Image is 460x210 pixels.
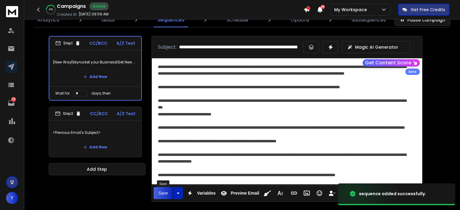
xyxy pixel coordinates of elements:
p: Leads [101,16,115,24]
button: Add Step [49,163,145,175]
p: Subsequences [351,16,386,24]
p: {New Way|Skyrocket your Business|Get New Clients|AI SEO} {{firstName}} [53,54,138,71]
button: Emoticons [314,187,325,199]
a: Options [287,13,313,27]
span: Preview Email [230,191,260,196]
li: Step2CC/BCCA/Z Test<Previous Email's Subject>Add New [49,107,142,157]
p: My Workspace [334,7,369,13]
button: Insert Unsubscribe Link [326,187,338,199]
p: CC/BCC [90,111,108,117]
p: Schedule [227,16,248,24]
span: 50 [321,5,325,9]
a: Sequences [154,13,188,27]
button: Insert Image (Ctrl+P) [301,187,312,199]
button: Y [6,192,18,204]
p: Magic AI Generator [355,44,398,50]
button: Add New [79,71,112,83]
button: Preview Email [218,187,260,199]
div: sequence added successfully. [359,191,426,197]
p: Sequences [157,16,184,24]
p: A/Z Test [116,40,135,46]
p: A/Z Test [117,111,135,117]
a: Analytics [34,13,63,27]
div: Step 2 [55,111,81,116]
a: Subsequences [348,13,390,27]
p: Analytics [38,16,59,24]
p: Subject: [158,44,177,51]
button: More Text [274,187,286,199]
div: Active [90,2,109,10]
button: Get Content Score [363,59,420,66]
a: 119 [5,97,17,109]
span: Variables [196,191,217,196]
p: Options [291,16,309,24]
p: [DATE] 09:59 AM [79,12,109,17]
p: days, then [91,91,111,96]
a: Leads [98,13,119,27]
p: CC/BCC [89,40,107,46]
button: Add New [79,141,112,153]
button: Insert Link (Ctrl+K) [288,187,300,199]
h1: Campaigns [57,3,86,10]
div: Beta [405,69,420,75]
button: Clean HTML [262,187,273,199]
button: Variables [184,187,217,199]
button: Get Free Credits [398,4,449,16]
p: 119 [11,97,16,102]
p: <Previous Email's Subject> [53,124,138,141]
li: Step1CC/BCCA/Z Test{New Way|Skyrocket your Business|Get New Clients|AI SEO} {{firstName}}Add NewW... [49,36,142,101]
p: Get Free Credits [411,7,445,13]
button: Magic AI Generator [342,41,410,53]
p: Wait for [55,91,70,96]
a: Schedule [223,13,252,27]
p: Created At: [57,12,77,17]
p: 41 % [49,8,53,11]
img: logo [6,6,18,17]
button: Pause Campaign [394,14,450,26]
button: Save [154,187,173,199]
div: Step 1 [55,40,80,46]
div: Save [157,180,169,187]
